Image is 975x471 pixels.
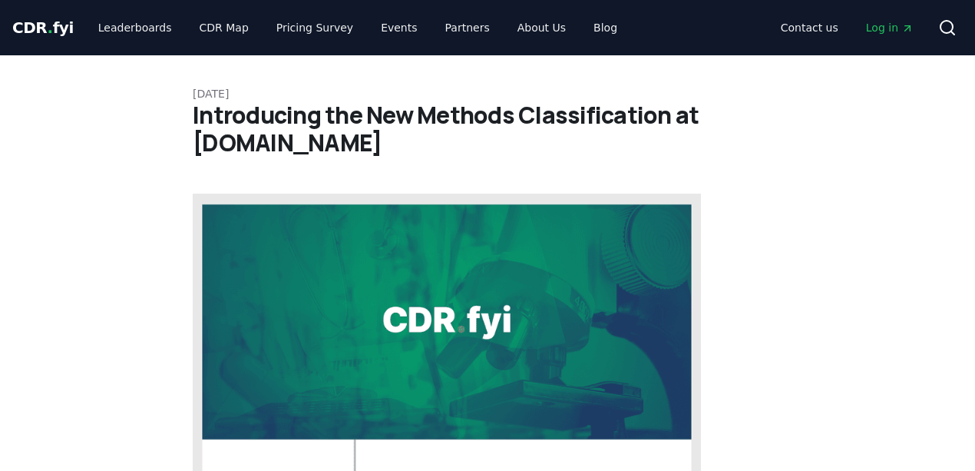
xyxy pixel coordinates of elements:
[866,20,914,35] span: Log in
[854,14,926,41] a: Log in
[193,86,782,101] p: [DATE]
[86,14,184,41] a: Leaderboards
[433,14,502,41] a: Partners
[86,14,630,41] nav: Main
[12,18,74,37] span: CDR fyi
[12,17,74,38] a: CDR.fyi
[581,14,630,41] a: Blog
[768,14,851,41] a: Contact us
[193,101,782,157] h1: Introducing the New Methods Classification at [DOMAIN_NAME]
[264,14,365,41] a: Pricing Survey
[768,14,926,41] nav: Main
[505,14,578,41] a: About Us
[369,14,429,41] a: Events
[48,18,53,37] span: .
[187,14,261,41] a: CDR Map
